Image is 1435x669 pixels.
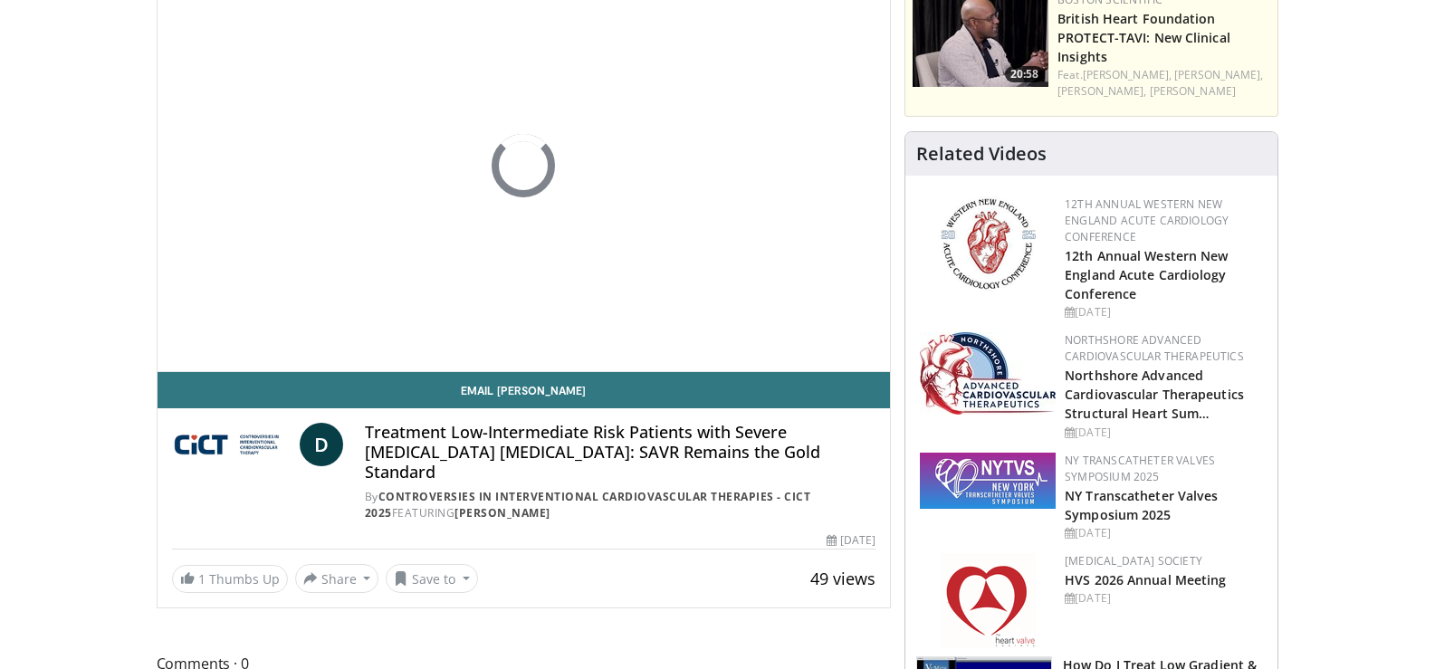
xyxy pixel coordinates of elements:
[916,143,1047,165] h4: Related Videos
[1174,67,1263,82] a: [PERSON_NAME],
[1065,590,1263,607] div: [DATE]
[1065,487,1218,523] a: NY Transcatheter Valves Symposium 2025
[1065,571,1226,588] a: HVS 2026 Annual Meeting
[1065,304,1263,320] div: [DATE]
[1057,83,1146,99] a: [PERSON_NAME],
[172,565,288,593] a: 1 Thumbs Up
[454,505,550,521] a: [PERSON_NAME]
[386,564,478,593] button: Save to
[920,453,1056,509] img: 381df6ae-7034-46cc-953d-58fc09a18a66.png.150x105_q85_autocrop_double_scale_upscale_version-0.2.png
[827,532,875,549] div: [DATE]
[1065,332,1244,364] a: NorthShore Advanced Cardiovascular Therapeutics
[1057,67,1270,100] div: Feat.
[810,568,875,589] span: 49 views
[941,553,1036,648] img: 0148279c-cbd4-41ce-850e-155379fed24c.png.150x105_q85_autocrop_double_scale_upscale_version-0.2.png
[198,570,206,588] span: 1
[365,489,811,521] a: Controversies in Interventional Cardiovascular Therapies - CICT 2025
[1065,367,1244,422] a: Northshore Advanced Cardiovascular Therapeutics Structural Heart Sum…
[365,423,875,482] h4: Treatment Low-Intermediate Risk Patients with Severe [MEDICAL_DATA] [MEDICAL_DATA]: SAVR Remains ...
[1065,525,1263,541] div: [DATE]
[1065,247,1228,302] a: 12th Annual Western New England Acute Cardiology Conference
[938,196,1038,291] img: 0954f259-7907-4053-a817-32a96463ecc8.png.150x105_q85_autocrop_double_scale_upscale_version-0.2.png
[1065,196,1229,244] a: 12th Annual Western New England Acute Cardiology Conference
[1083,67,1172,82] a: [PERSON_NAME],
[1005,66,1044,82] span: 20:58
[1065,553,1202,569] a: [MEDICAL_DATA] Society
[300,423,343,466] a: D
[1065,425,1263,441] div: [DATE]
[1057,10,1230,65] a: British Heart Foundation PROTECT-TAVI: New Clinical Insights
[295,564,379,593] button: Share
[172,423,292,466] img: Controversies in Interventional Cardiovascular Therapies - CICT 2025
[1150,83,1236,99] a: [PERSON_NAME]
[1065,453,1215,484] a: NY Transcatheter Valves Symposium 2025
[920,332,1056,415] img: 45d48ad7-5dc9-4e2c-badc-8ed7b7f471c1.jpg.150x105_q85_autocrop_double_scale_upscale_version-0.2.jpg
[158,372,891,408] a: Email [PERSON_NAME]
[365,489,875,521] div: By FEATURING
